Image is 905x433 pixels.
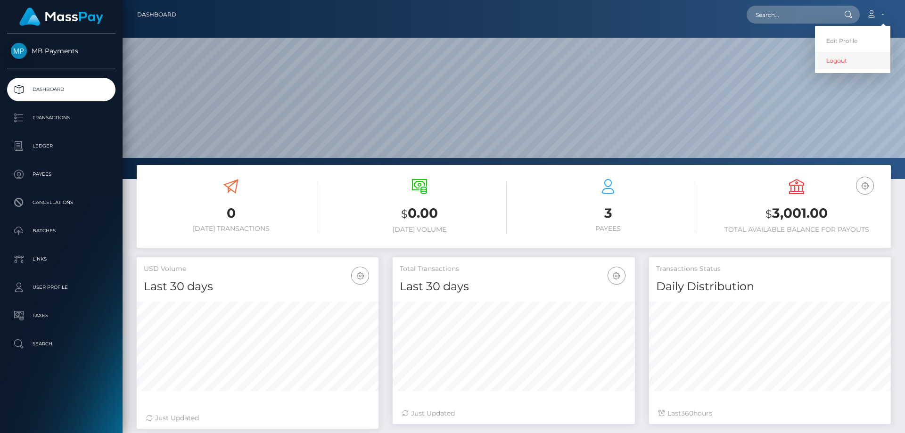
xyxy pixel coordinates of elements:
[11,224,112,238] p: Batches
[11,167,112,181] p: Payees
[7,304,115,327] a: Taxes
[709,226,884,234] h6: Total Available Balance for Payouts
[11,139,112,153] p: Ledger
[7,78,115,101] a: Dashboard
[400,278,627,295] h4: Last 30 days
[11,252,112,266] p: Links
[709,204,884,223] h3: 3,001.00
[137,5,176,25] a: Dashboard
[146,413,369,423] div: Just Updated
[7,191,115,214] a: Cancellations
[7,106,115,130] a: Transactions
[144,278,371,295] h4: Last 30 days
[747,6,835,24] input: Search...
[765,207,772,221] small: $
[332,226,507,234] h6: [DATE] Volume
[521,204,695,222] h3: 3
[401,207,408,221] small: $
[7,219,115,243] a: Batches
[19,8,103,26] img: MassPay Logo
[815,32,890,49] a: Edit Profile
[656,278,884,295] h4: Daily Distribution
[11,337,112,351] p: Search
[7,163,115,186] a: Payees
[11,280,112,294] p: User Profile
[681,409,693,417] span: 360
[11,111,112,125] p: Transactions
[815,52,890,69] a: Logout
[7,247,115,271] a: Links
[7,332,115,356] a: Search
[11,196,112,210] p: Cancellations
[521,225,695,233] h6: Payees
[332,204,507,223] h3: 0.00
[144,225,318,233] h6: [DATE] Transactions
[144,204,318,222] h3: 0
[658,408,881,418] div: Last hours
[7,134,115,158] a: Ledger
[656,264,884,274] h5: Transactions Status
[400,264,627,274] h5: Total Transactions
[7,276,115,299] a: User Profile
[144,264,371,274] h5: USD Volume
[402,408,625,418] div: Just Updated
[11,43,27,59] img: MB Payments
[7,47,115,55] span: MB Payments
[11,82,112,97] p: Dashboard
[11,309,112,323] p: Taxes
